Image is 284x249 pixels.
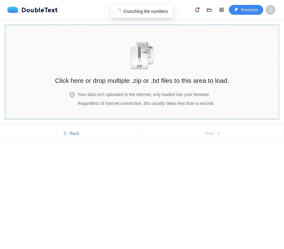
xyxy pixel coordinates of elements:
[77,101,214,106] span: Regardless of internet connection, this usually takes less than a second.
[77,91,214,98] h4: Your data isn't uploaded to the internet, only loaded into your browser.
[128,41,156,70] img: zipOrTextIcon
[205,7,214,12] span: folder-open
[234,8,238,13] span: thunderbolt
[63,131,67,136] span: left
[192,5,202,15] button: bell
[0,128,142,138] button: leftBack
[241,6,258,13] span: Premium
[7,7,21,13] img: logo
[229,5,263,15] button: thunderboltPremium
[69,92,75,98] span: safety-certificate
[7,7,58,13] div: DoubleText
[269,5,272,15] span: Z
[55,75,229,86] h2: Click here or drop multiple .zip or .txt files to this area to load.
[69,130,79,137] span: Back
[123,9,168,14] span: Crunching the numbers
[142,128,284,138] button: Nextright
[217,5,226,15] button: appstore
[7,7,58,13] a: logoDoubleText
[192,7,202,12] span: bell
[115,8,122,15] span: loading
[217,7,226,12] span: appstore
[204,5,214,15] button: folder-open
